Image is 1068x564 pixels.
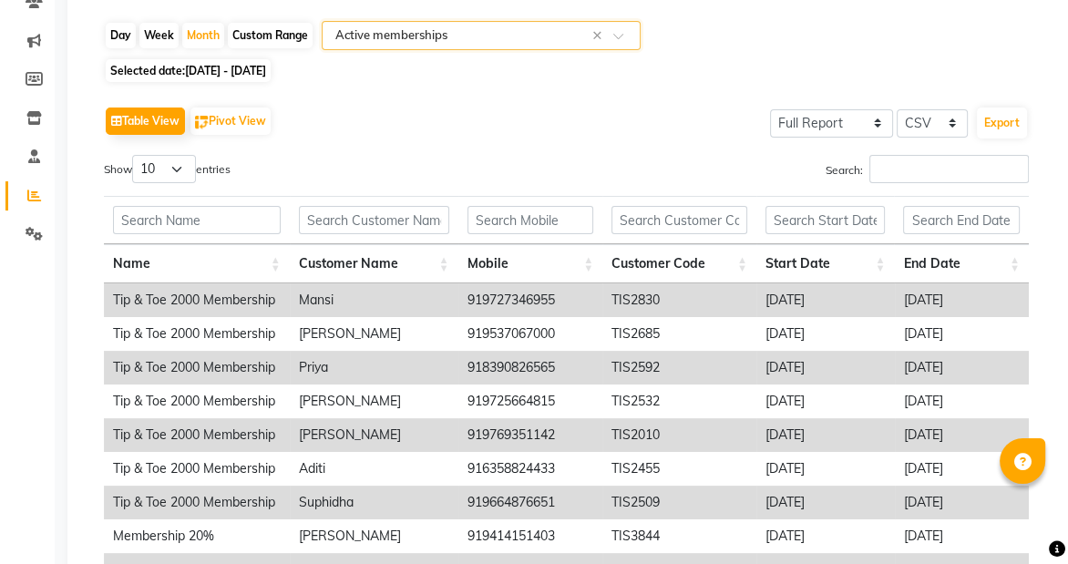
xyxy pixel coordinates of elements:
[458,486,603,519] td: 919664876651
[195,116,209,129] img: pivot.png
[182,23,224,48] div: Month
[467,206,594,234] input: Search Mobile
[602,385,756,418] td: TIS2532
[903,206,1019,234] input: Search End Date
[290,351,458,385] td: Priya
[290,244,458,283] th: Customer Name: activate to sort column ascending
[765,206,885,234] input: Search Start Date
[104,244,290,283] th: Name: activate to sort column ascending
[113,206,281,234] input: Search Name
[602,283,756,317] td: TIS2830
[602,452,756,486] td: TIS2455
[104,486,290,519] td: Tip & Toe 2000 Membership
[106,23,136,48] div: Day
[756,317,894,351] td: [DATE]
[826,155,1029,183] label: Search:
[756,486,894,519] td: [DATE]
[290,519,458,553] td: [PERSON_NAME]
[290,486,458,519] td: Suphidha
[458,244,603,283] th: Mobile: activate to sort column ascending
[228,23,313,48] div: Custom Range
[895,519,1029,553] td: [DATE]
[139,23,179,48] div: Week
[895,418,1029,452] td: [DATE]
[602,519,756,553] td: TIS3844
[894,244,1028,283] th: End Date: activate to sort column ascending
[106,59,271,82] span: Selected date:
[977,108,1027,138] button: Export
[104,418,290,452] td: Tip & Toe 2000 Membership
[895,452,1029,486] td: [DATE]
[290,283,458,317] td: Mansi
[458,351,603,385] td: 918390826565
[602,244,756,283] th: Customer Code: activate to sort column ascending
[104,351,290,385] td: Tip & Toe 2000 Membership
[756,418,894,452] td: [DATE]
[290,418,458,452] td: [PERSON_NAME]
[132,155,196,183] select: Showentries
[104,452,290,486] td: Tip & Toe 2000 Membership
[104,385,290,418] td: Tip & Toe 2000 Membership
[756,519,894,553] td: [DATE]
[756,385,894,418] td: [DATE]
[895,351,1029,385] td: [DATE]
[869,155,1029,183] input: Search:
[756,351,894,385] td: [DATE]
[106,108,185,135] button: Table View
[602,317,756,351] td: TIS2685
[895,317,1029,351] td: [DATE]
[592,26,608,46] span: Clear all
[104,317,290,351] td: Tip & Toe 2000 Membership
[190,108,271,135] button: Pivot View
[756,244,894,283] th: Start Date: activate to sort column ascending
[185,64,266,77] span: [DATE] - [DATE]
[290,452,458,486] td: Aditi
[104,283,290,317] td: Tip & Toe 2000 Membership
[458,519,603,553] td: 919414151403
[290,317,458,351] td: [PERSON_NAME]
[458,317,603,351] td: 919537067000
[611,206,747,234] input: Search Customer Code
[104,519,290,553] td: Membership 20%
[290,385,458,418] td: [PERSON_NAME]
[458,283,603,317] td: 919727346955
[104,155,231,183] label: Show entries
[458,385,603,418] td: 919725664815
[458,452,603,486] td: 916358824433
[895,486,1029,519] td: [DATE]
[602,418,756,452] td: TIS2010
[895,283,1029,317] td: [DATE]
[602,351,756,385] td: TIS2592
[602,486,756,519] td: TIS2509
[299,206,449,234] input: Search Customer Name
[756,283,894,317] td: [DATE]
[895,385,1029,418] td: [DATE]
[458,418,603,452] td: 919769351142
[756,452,894,486] td: [DATE]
